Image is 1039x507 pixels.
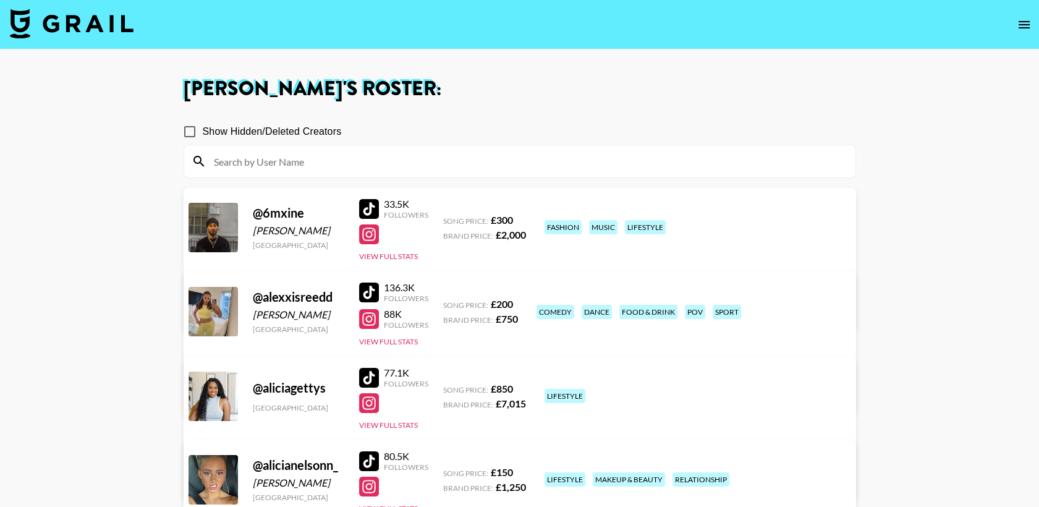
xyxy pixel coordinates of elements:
div: comedy [536,305,574,319]
span: Show Hidden/Deleted Creators [203,124,342,139]
div: [PERSON_NAME] [253,309,344,321]
div: 77.1K [384,367,428,379]
span: Song Price: [443,216,488,226]
img: Grail Talent [10,9,134,38]
span: Song Price: [443,385,488,394]
input: Search by User Name [206,151,848,171]
div: @ 6mxine [253,205,344,221]
div: [GEOGRAPHIC_DATA] [253,493,344,502]
div: 136.3K [384,281,428,294]
div: [GEOGRAPHIC_DATA] [253,325,344,334]
h1: [PERSON_NAME] 's Roster: [184,79,856,99]
div: 88K [384,308,428,320]
strong: £ 150 [491,466,513,478]
div: 80.5K [384,450,428,462]
div: fashion [545,220,582,234]
strong: £ 300 [491,214,513,226]
div: lifestyle [545,389,585,403]
div: [GEOGRAPHIC_DATA] [253,241,344,250]
div: relationship [672,472,729,487]
div: lifestyle [545,472,585,487]
strong: £ 750 [496,313,518,325]
div: lifestyle [625,220,666,234]
strong: £ 850 [491,383,513,394]
div: Followers [384,210,428,219]
span: Brand Price: [443,315,493,325]
div: Followers [384,320,428,330]
span: Brand Price: [443,231,493,241]
div: Followers [384,379,428,388]
div: dance [582,305,612,319]
div: [GEOGRAPHIC_DATA] [253,403,344,412]
span: Brand Price: [443,484,493,493]
div: @ alicianelsonn_ [253,458,344,473]
strong: £ 7,015 [496,398,526,409]
div: Followers [384,294,428,303]
div: [PERSON_NAME] [253,224,344,237]
div: makeup & beauty [593,472,665,487]
div: pov [685,305,705,319]
strong: £ 2,000 [496,229,526,241]
div: Followers [384,462,428,472]
span: Song Price: [443,300,488,310]
button: View Full Stats [359,252,418,261]
button: View Full Stats [359,337,418,346]
div: sport [713,305,741,319]
button: open drawer [1012,12,1037,37]
button: View Full Stats [359,420,418,430]
span: Brand Price: [443,400,493,409]
div: music [589,220,617,234]
strong: £ 1,250 [496,481,526,493]
div: food & drink [619,305,677,319]
div: 33.5K [384,198,428,210]
div: @ alexxisreedd [253,289,344,305]
strong: £ 200 [491,298,513,310]
span: Song Price: [443,469,488,478]
div: [PERSON_NAME] [253,477,344,489]
div: @ aliciagettys [253,380,344,396]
